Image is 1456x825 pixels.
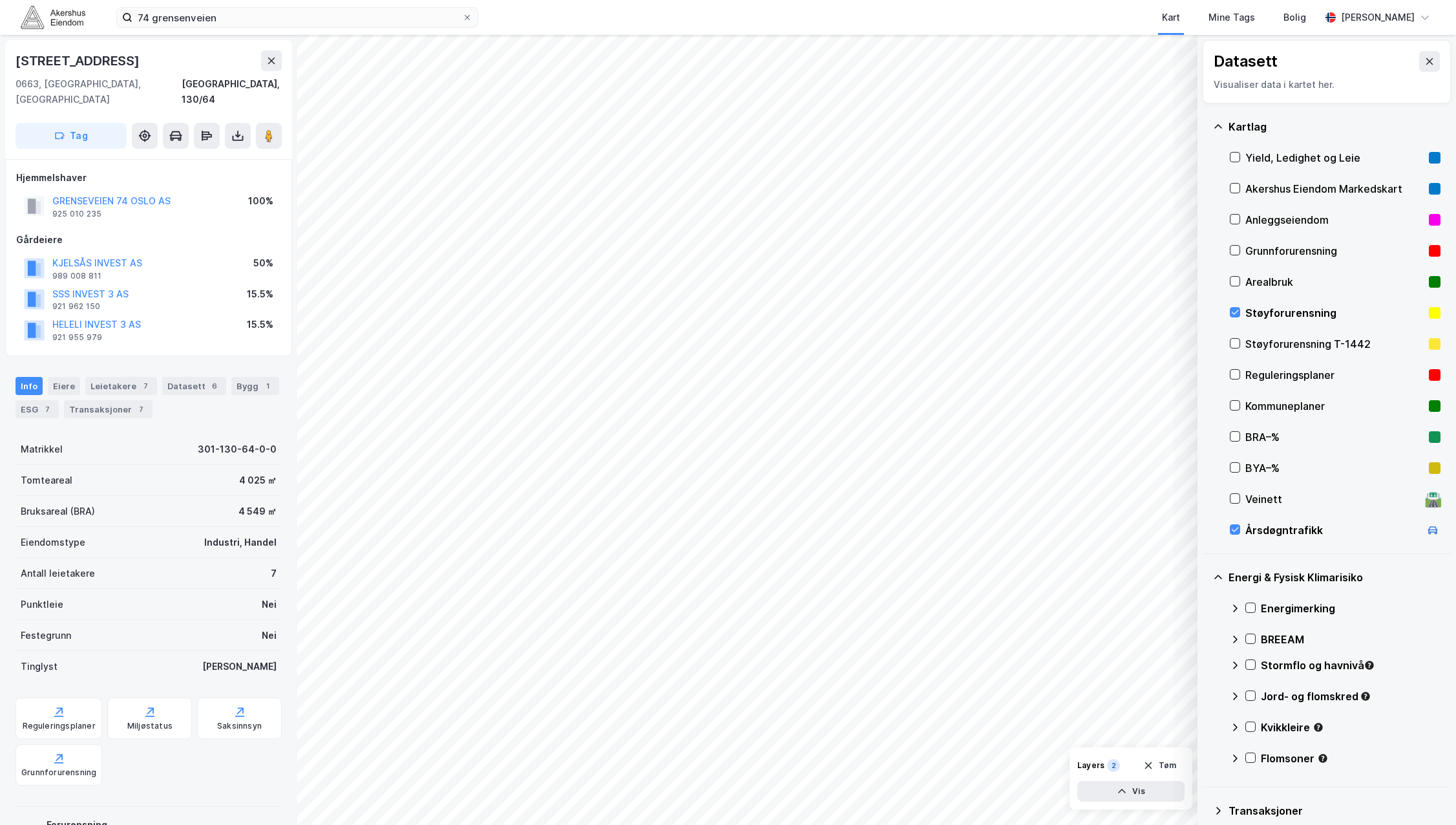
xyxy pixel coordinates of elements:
[1261,689,1440,704] div: Jord- og flomskred
[1364,659,1375,671] div: Tooltip anchor
[239,473,277,488] div: 4 025 ㎡
[1391,763,1456,825] div: Kontrollprogram for chat
[1313,722,1324,733] div: Tooltip anchor
[238,504,277,519] div: 4 549 ㎡
[1214,77,1440,92] div: Visualiser data i kartet her.
[52,209,101,219] div: 925 010 235
[204,535,277,550] div: Industri, Handel
[21,597,63,612] div: Punktleie
[16,400,59,418] div: ESG
[1229,803,1440,819] div: Transaksjoner
[208,380,221,392] div: 6
[1245,491,1420,507] div: Veinett
[202,659,277,674] div: [PERSON_NAME]
[1245,336,1424,352] div: Støyforurensning T-1442
[1107,759,1120,772] div: 2
[1245,305,1424,321] div: Støyforurensning
[21,473,72,488] div: Tomteareal
[271,566,277,581] div: 7
[21,535,85,550] div: Eiendomstype
[21,6,85,28] img: akershus-eiendom-logo.9091f326c980b4bce74ccdd9f866810c.svg
[1229,570,1440,585] div: Energi & Fysisk Klimarisiko
[52,301,100,312] div: 921 962 150
[217,721,262,731] div: Saksinnsyn
[132,8,462,27] input: Søk på adresse, matrikkel, gårdeiere, leietakere eller personer
[198,442,277,457] div: 301-130-64-0-0
[16,123,127,149] button: Tag
[16,232,281,248] div: Gårdeiere
[1245,243,1424,259] div: Grunnforurensning
[52,332,102,343] div: 921 955 979
[1341,10,1415,25] div: [PERSON_NAME]
[261,380,274,392] div: 1
[21,767,96,778] div: Grunnforurensning
[182,76,282,107] div: [GEOGRAPHIC_DATA], 130/64
[1283,10,1306,25] div: Bolig
[16,50,142,71] div: [STREET_ADDRESS]
[1229,119,1440,134] div: Kartlag
[1135,755,1185,776] button: Tøm
[1261,601,1440,616] div: Energimerking
[262,597,277,612] div: Nei
[1077,781,1185,802] button: Vis
[1360,691,1371,702] div: Tooltip anchor
[1208,10,1255,25] div: Mine Tags
[1391,763,1456,825] iframe: Chat Widget
[16,170,281,186] div: Hjemmelshaver
[1245,274,1424,290] div: Arealbruk
[21,442,63,457] div: Matrikkel
[16,377,43,395] div: Info
[21,566,95,581] div: Antall leietakere
[262,628,277,643] div: Nei
[16,76,182,107] div: 0663, [GEOGRAPHIC_DATA], [GEOGRAPHIC_DATA]
[1162,10,1180,25] div: Kart
[1245,181,1424,197] div: Akershus Eiendom Markedskart
[1245,212,1424,228] div: Anleggseiendom
[1261,720,1440,735] div: Kvikkleire
[162,377,226,395] div: Datasett
[1261,751,1440,766] div: Flomsoner
[247,317,273,332] div: 15.5%
[1317,753,1329,764] div: Tooltip anchor
[247,286,273,302] div: 15.5%
[48,377,80,395] div: Eiere
[127,721,173,731] div: Miljøstatus
[21,628,71,643] div: Festegrunn
[1261,658,1440,673] div: Stormflo og havnivå
[21,659,58,674] div: Tinglyst
[21,504,95,519] div: Bruksareal (BRA)
[1077,760,1104,771] div: Layers
[41,403,54,416] div: 7
[134,403,147,416] div: 7
[23,721,96,731] div: Reguleringsplaner
[1245,429,1424,445] div: BRA–%
[85,377,157,395] div: Leietakere
[64,400,153,418] div: Transaksjoner
[1261,632,1440,647] div: BREEAM
[1245,398,1424,414] div: Kommuneplaner
[231,377,279,395] div: Bygg
[52,271,101,281] div: 989 008 811
[1245,150,1424,166] div: Yield, Ledighet og Leie
[1245,367,1424,383] div: Reguleringsplaner
[139,380,152,392] div: 7
[253,255,273,271] div: 50%
[1245,460,1424,476] div: BYA–%
[248,193,273,209] div: 100%
[1245,522,1420,538] div: Årsdøgntrafikk
[1214,51,1278,72] div: Datasett
[1424,491,1442,508] div: 🛣️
